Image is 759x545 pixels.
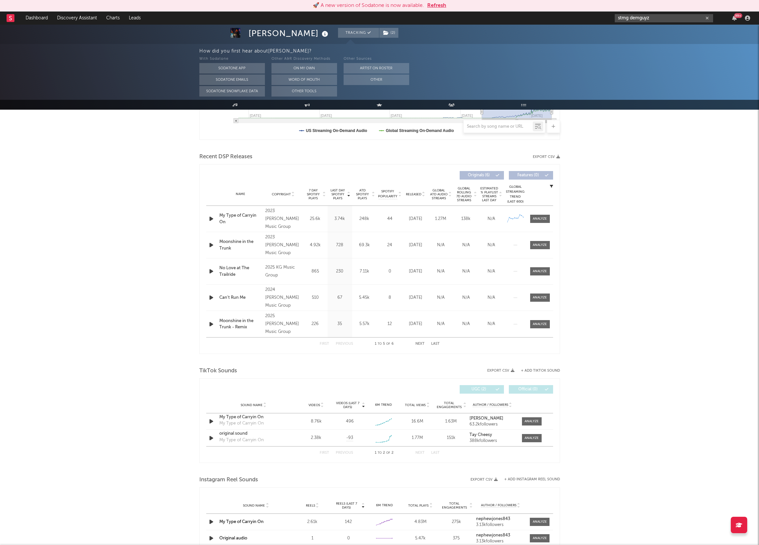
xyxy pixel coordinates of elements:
div: N/A [455,321,477,327]
span: Sound Name [241,403,263,407]
div: 44 [378,216,401,222]
input: Search for artists [615,14,713,22]
div: 1 2 2 [366,449,402,457]
span: Instagram Reel Sounds [199,476,258,484]
div: 7.11k [354,268,375,275]
span: Recent DSP Releases [199,153,252,161]
div: 5.57k [354,321,375,327]
div: 8 [378,294,401,301]
button: (2) [379,28,398,38]
div: 2025 [PERSON_NAME] Music Group [265,312,301,336]
span: of [386,451,390,454]
div: 35 [329,321,350,327]
span: Originals ( 6 ) [464,173,494,177]
div: 230 [329,268,350,275]
div: 2023 [PERSON_NAME] Music Group [265,207,301,231]
div: 4.92k [305,242,326,249]
button: Sodatone App [199,63,265,74]
div: 1.77M [402,435,432,441]
a: My Type of Carryin On [219,414,288,421]
div: 4.83M [404,519,437,525]
span: Author / Followers [473,403,508,407]
span: of [386,342,390,345]
div: Global Streaming Trend (Last 60D) [506,185,525,204]
button: Refresh [427,2,446,10]
span: Author / Followers [481,503,516,508]
a: My Type of Carryin On [219,212,262,225]
div: My Type of Carryin On [219,420,264,427]
strong: nephewjones843 [476,533,510,537]
div: 3.74k [329,216,350,222]
div: Name [219,192,262,197]
span: Released [406,192,421,196]
span: Estimated % Playlist Streams Last Day [480,186,498,202]
div: 3.13k followers [476,523,525,527]
div: 5.47k [404,535,437,542]
button: Last [431,342,440,346]
div: 496 [346,418,354,425]
div: N/A [455,242,477,249]
span: Spotify Popularity [378,189,397,199]
div: 510 [305,294,326,301]
span: ( 2 ) [379,28,399,38]
div: [DATE] [405,216,427,222]
div: 1 5 6 [366,340,402,348]
div: 275k [440,519,473,525]
a: original sound [219,430,288,437]
div: N/A [430,294,452,301]
div: 0 [332,535,365,542]
div: [DATE] [405,268,427,275]
div: N/A [430,268,452,275]
button: Word Of Mouth [271,75,337,85]
a: Dashboard [21,11,52,25]
button: Artist on Roster [344,63,409,74]
div: 138k [455,216,477,222]
a: Original audio [219,536,247,540]
span: Sound Name [243,504,265,508]
span: Total Engagements [440,502,469,510]
button: Export CSV [487,369,514,373]
div: [DATE] [405,242,427,249]
div: 375 [440,535,473,542]
a: nephewjones843 [476,517,525,521]
button: + Add TikTok Sound [521,369,560,373]
button: Last [431,451,440,455]
button: Export CSV [533,155,560,159]
div: My Type of Carryin On [219,437,264,444]
button: Originals(6) [460,171,504,180]
div: 24 [378,242,401,249]
button: Previous [336,451,353,455]
div: 6M Trend [368,503,401,508]
a: Tay Cheesy [469,433,515,437]
div: [DATE] [405,321,427,327]
span: TikTok Sounds [199,367,237,375]
button: Next [415,342,425,346]
div: 67 [329,294,350,301]
div: 3.13k followers [476,539,525,544]
button: + Add Instagram Reel Sound [504,478,560,481]
div: 1 [296,535,329,542]
span: Global Rolling 7D Audio Streams [455,186,473,202]
button: + Add TikTok Sound [514,369,560,373]
span: Videos (last 7 days) [334,401,361,409]
div: N/A [480,294,502,301]
div: Can't Run Me [219,294,262,301]
div: 12 [378,321,401,327]
div: 248k [354,216,375,222]
div: 6M Trend [368,403,399,407]
div: 2023 [PERSON_NAME] Music Group [265,233,301,257]
span: to [378,342,382,345]
div: 226 [305,321,326,327]
span: Last Day Spotify Plays [329,188,347,200]
div: 151k [436,435,466,441]
div: N/A [430,242,452,249]
a: nephewjones843 [476,533,525,538]
div: N/A [455,294,477,301]
span: Reels (last 7 days) [332,502,361,510]
div: + Add Instagram Reel Sound [498,478,560,481]
button: Sodatone Emails [199,75,265,85]
button: Other Tools [271,86,337,97]
a: Discovery Assistant [52,11,102,25]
